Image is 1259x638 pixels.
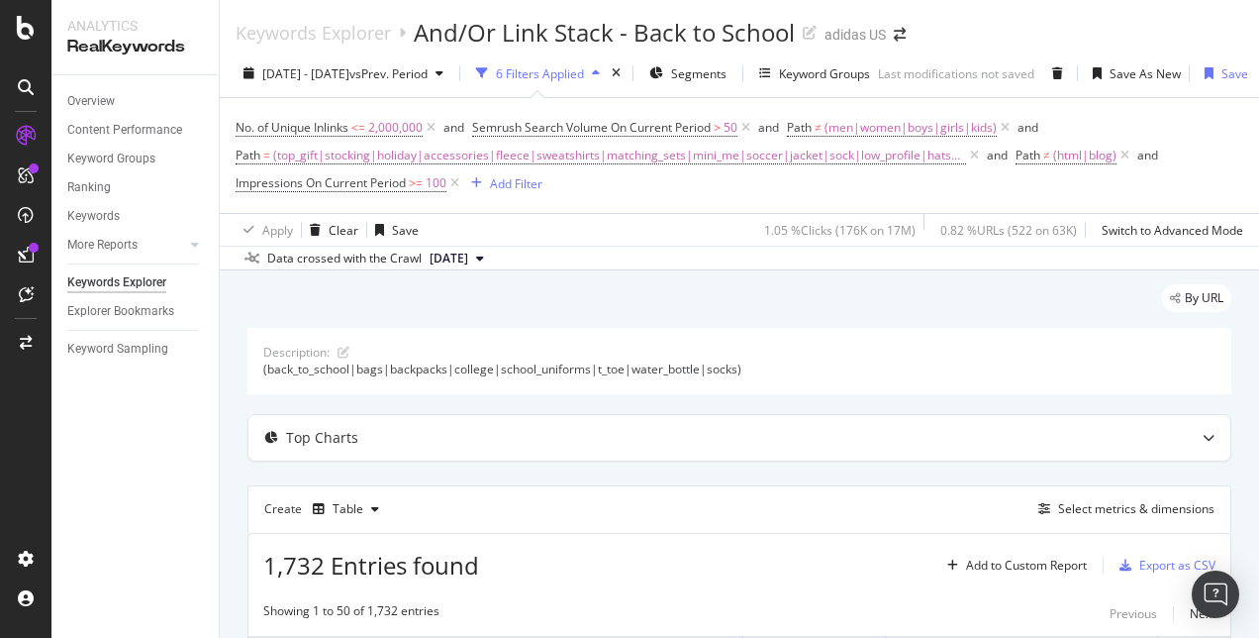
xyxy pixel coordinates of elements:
div: Add to Custom Report [966,560,1087,572]
span: ≠ [815,119,822,136]
span: 100 [426,169,446,197]
div: And/Or Link Stack - Back to School [414,16,795,50]
button: Switch to Advanced Mode [1094,214,1243,246]
button: Next [1190,602,1215,626]
div: Previous [1110,605,1157,622]
button: Clear [302,214,358,246]
a: Ranking [67,177,205,198]
span: 2,000,000 [368,114,423,142]
button: and [1017,118,1038,137]
div: and [758,119,779,136]
a: Keywords Explorer [67,272,205,293]
div: Keywords Explorer [67,272,166,293]
a: Explorer Bookmarks [67,301,205,322]
div: Save [1221,65,1248,82]
div: RealKeywords [67,36,203,58]
button: Save [367,214,419,246]
a: More Reports [67,235,185,256]
button: [DATE] [422,247,492,270]
div: Keywords [67,206,120,227]
div: Select metrics & dimensions [1058,500,1214,517]
button: Keyword Groups [751,57,878,89]
a: Keywords [67,206,205,227]
div: Open Intercom Messenger [1192,571,1239,618]
span: [DATE] - [DATE] [262,65,349,82]
div: Showing 1 to 50 of 1,732 entries [263,602,439,626]
div: 0.82 % URLs ( 522 on 63K ) [940,222,1077,239]
button: and [1137,146,1158,164]
div: Analytics [67,16,203,36]
span: 1,732 Entries found [263,549,479,582]
div: legacy label [1162,284,1231,312]
div: times [608,63,625,83]
button: Add Filter [463,171,542,195]
button: Select metrics & dimensions [1030,497,1214,521]
a: Keyword Groups [67,149,205,169]
div: Top Charts [286,428,358,448]
button: and [443,118,464,137]
a: Content Performance [67,120,205,141]
div: Description: [263,344,330,361]
button: Previous [1110,602,1157,626]
div: and [1137,147,1158,163]
div: Overview [67,91,115,112]
div: and [987,147,1008,163]
div: Ranking [67,177,111,198]
button: Save [1197,57,1248,89]
div: Next [1190,605,1215,622]
div: Data crossed with the Crawl [267,250,422,267]
button: Add to Custom Report [939,550,1087,582]
span: Path [236,147,260,163]
div: Keyword Groups [67,149,155,169]
span: ≠ [1043,147,1050,163]
button: Segments [641,57,734,89]
div: Keyword Groups [779,65,870,82]
div: More Reports [67,235,138,256]
span: Path [787,119,812,136]
div: Create [264,493,387,525]
button: Apply [236,214,293,246]
div: Explorer Bookmarks [67,301,174,322]
button: 6 Filters Applied [468,57,608,89]
span: 2024 Dec. 31st [430,250,468,267]
div: 6 Filters Applied [496,65,584,82]
div: Keyword Sampling [67,339,168,360]
div: Save [392,222,419,239]
span: (html|blog) [1053,142,1116,169]
span: vs Prev. Period [349,65,428,82]
a: Keyword Sampling [67,339,205,360]
span: By URL [1185,292,1223,304]
div: 1.05 % Clicks ( 176K on 17M ) [764,222,916,239]
div: Save As New [1110,65,1181,82]
div: arrow-right-arrow-left [894,28,906,42]
span: 50 [724,114,737,142]
span: (top_gift|stocking|holiday|accessories|fleece|sweatshirts|matching_sets|mini_me|soccer|jacket|soc... [273,142,966,169]
div: Table [333,503,363,515]
div: Switch to Advanced Mode [1102,222,1243,239]
button: Export as CSV [1112,550,1215,582]
div: Add Filter [490,175,542,192]
span: > [714,119,721,136]
div: (back_to_school|bags|backpacks|college|school_uniforms|t_toe|water_bottle|socks) [263,361,1215,377]
button: Save As New [1085,57,1181,89]
button: Table [305,493,387,525]
a: Overview [67,91,205,112]
div: adidas US [824,25,886,45]
span: <= [351,119,365,136]
button: and [987,146,1008,164]
div: and [1017,119,1038,136]
span: Path [1016,147,1040,163]
button: and [758,118,779,137]
span: Impressions On Current Period [236,174,406,191]
div: and [443,119,464,136]
div: Clear [329,222,358,239]
div: Last modifications not saved [878,65,1034,82]
span: Segments [671,65,726,82]
span: >= [409,174,423,191]
span: (men|women|boys|girls|kids) [824,114,997,142]
span: = [263,147,270,163]
a: Keywords Explorer [236,22,391,44]
button: [DATE] - [DATE]vsPrev. Period [236,57,451,89]
span: No. of Unique Inlinks [236,119,348,136]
